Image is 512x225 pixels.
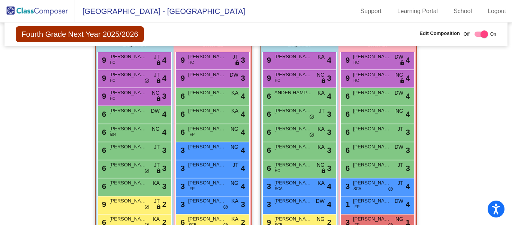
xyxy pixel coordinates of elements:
[109,197,147,205] span: [PERSON_NAME]
[156,96,161,102] span: lock
[235,60,240,66] span: lock
[179,164,185,172] span: 3
[162,72,166,84] span: 4
[162,181,166,192] span: 3
[317,215,325,223] span: NG
[110,132,116,137] span: 504
[265,128,271,136] span: 6
[353,179,391,187] span: [PERSON_NAME]
[321,78,326,84] span: lock
[156,60,161,66] span: lock
[327,199,331,210] span: 4
[265,110,271,118] span: 6
[109,161,147,169] span: [PERSON_NAME]
[232,53,238,61] span: JT
[319,107,325,115] span: JT
[265,146,271,154] span: 6
[265,200,271,208] span: 3
[231,125,238,133] span: NG
[327,163,331,174] span: 3
[395,71,403,79] span: NG
[274,89,312,97] span: ANDEN HAMPTON
[231,179,238,187] span: NG
[153,179,160,187] span: KA
[275,78,280,83] span: HC
[152,89,160,97] span: NG
[188,107,226,115] span: [PERSON_NAME] [PERSON_NAME]
[406,72,410,84] span: 4
[188,71,226,79] span: [PERSON_NAME]
[327,91,331,102] span: 4
[153,215,160,223] span: KA
[188,89,226,97] span: [PERSON_NAME]
[100,182,106,190] span: 6
[156,78,161,84] span: lock
[231,89,238,97] span: KA
[317,143,325,151] span: KA
[353,143,391,151] span: [PERSON_NAME]
[344,74,350,82] span: 9
[188,161,226,169] span: [PERSON_NAME]
[406,199,410,210] span: 4
[144,168,150,174] span: do_not_disturb_alt
[309,114,314,120] span: do_not_disturb_alt
[154,71,160,79] span: JT
[109,179,147,187] span: [PERSON_NAME]
[100,146,106,154] span: 6
[344,182,350,190] span: 3
[100,56,106,64] span: 9
[241,91,245,102] span: 4
[400,60,405,66] span: lock
[353,89,391,97] span: [PERSON_NAME]
[327,145,331,156] span: 3
[327,181,331,192] span: 4
[388,186,393,192] span: do_not_disturb_alt
[179,74,185,82] span: 9
[327,127,331,138] span: 3
[327,54,331,66] span: 4
[162,54,166,66] span: 4
[321,168,326,174] span: lock
[109,125,147,133] span: [PERSON_NAME]
[189,60,194,65] span: HC
[154,143,160,151] span: JT
[274,125,312,133] span: [PERSON_NAME]
[162,91,166,102] span: 3
[353,186,361,192] span: SCA
[109,71,147,79] span: [PERSON_NAME]
[406,181,410,192] span: 4
[154,197,160,205] span: JT
[110,78,115,83] span: HC
[344,146,350,154] span: 6
[353,107,391,115] span: [PERSON_NAME]
[353,125,391,133] span: [PERSON_NAME]
[391,5,444,17] a: Learning Portal
[109,53,147,60] span: [PERSON_NAME]
[274,53,312,60] span: [PERSON_NAME]
[274,107,312,115] span: [PERSON_NAME]
[353,71,391,79] span: [PERSON_NAME]
[344,128,350,136] span: 6
[100,128,106,136] span: 6
[274,143,312,151] span: [PERSON_NAME]
[162,109,166,120] span: 4
[179,182,185,190] span: 3
[100,110,106,118] span: 6
[231,143,238,151] span: NG
[274,215,312,223] span: [PERSON_NAME]
[100,200,106,208] span: 9
[232,161,238,169] span: JT
[179,200,185,208] span: 3
[109,89,147,97] span: [PERSON_NAME]
[395,89,403,97] span: DW
[188,143,226,151] span: [PERSON_NAME]
[154,53,160,61] span: JT
[395,53,403,61] span: DW
[344,110,350,118] span: 6
[162,145,166,156] span: 3
[344,92,350,100] span: 6
[241,54,245,66] span: 3
[241,145,245,156] span: 4
[241,199,245,210] span: 3
[241,72,245,84] span: 3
